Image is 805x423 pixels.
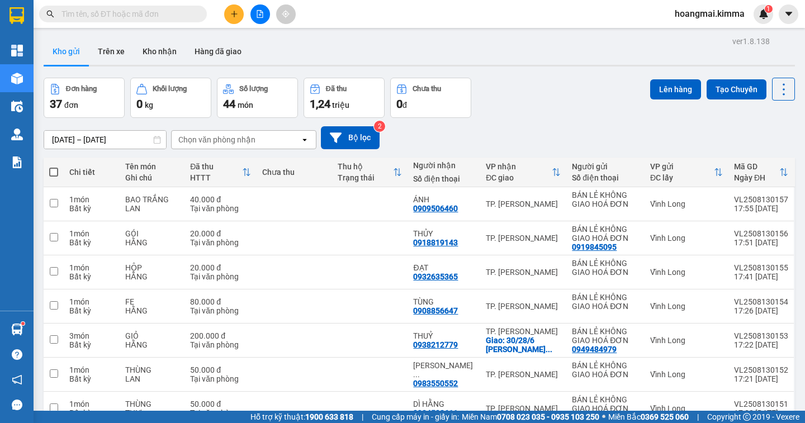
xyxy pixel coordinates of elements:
[734,306,788,315] div: 17:26 [DATE]
[413,379,458,388] div: 0983550552
[12,374,22,385] span: notification
[650,162,714,171] div: VP gửi
[650,173,714,182] div: ĐC lấy
[641,412,689,421] strong: 0369 525 060
[734,272,788,281] div: 17:41 [DATE]
[413,174,475,183] div: Số điện thoại
[390,78,471,118] button: Chưa thu0đ
[734,173,779,182] div: Ngày ĐH
[69,297,114,306] div: 1 món
[743,413,751,421] span: copyright
[413,195,475,204] div: ÁNH
[69,204,114,213] div: Bất kỳ
[572,191,639,208] div: BÁN LẺ KHÔNG GIAO HOÁ ĐƠN
[262,168,326,177] div: Chưa thu
[190,229,251,238] div: 20.000 đ
[413,370,420,379] span: ...
[310,97,330,111] span: 1,24
[223,97,235,111] span: 44
[766,5,770,13] span: 1
[650,79,701,99] button: Lên hàng
[125,408,179,417] div: THƯ
[130,78,211,118] button: Khối lượng0kg
[184,158,257,187] th: Toggle SortBy
[125,162,179,171] div: Tên món
[326,85,347,93] div: Đã thu
[190,365,251,374] div: 50.000 đ
[486,162,552,171] div: VP nhận
[125,306,179,315] div: HẰNG
[69,408,114,417] div: Bất kỳ
[572,345,617,354] div: 0949484979
[332,158,408,187] th: Toggle SortBy
[413,408,458,417] div: 0934502611
[645,158,728,187] th: Toggle SortBy
[462,411,599,423] span: Miền Nam
[734,400,788,408] div: VL2508130151
[239,85,268,93] div: Số lượng
[125,229,179,238] div: GÓI
[125,331,179,340] div: GIỎ
[734,340,788,349] div: 17:22 [DATE]
[69,263,114,272] div: 1 món
[413,361,475,379] div: PHAN MINH CHIẾN
[44,131,166,149] input: Select a date range.
[69,306,114,315] div: Bất kỳ
[650,302,723,311] div: Vĩnh Long
[44,78,125,118] button: Đơn hàng37đơn
[69,331,114,340] div: 3 món
[734,408,788,417] div: 17:20 [DATE]
[125,297,179,306] div: FE
[413,204,458,213] div: 0909506460
[650,336,723,345] div: Vĩnh Long
[572,162,639,171] div: Người gửi
[134,38,186,65] button: Kho nhận
[190,162,242,171] div: Đã thu
[413,331,475,340] div: THUỶ
[486,173,552,182] div: ĐC giao
[190,331,251,340] div: 200.000 đ
[734,374,788,383] div: 17:21 [DATE]
[190,340,251,349] div: Tại văn phòng
[282,10,290,18] span: aim
[572,173,639,182] div: Số điện thoại
[338,173,393,182] div: Trạng thái
[190,204,251,213] div: Tại văn phòng
[332,101,349,110] span: triệu
[190,306,251,315] div: Tại văn phòng
[734,238,788,247] div: 17:51 [DATE]
[413,400,475,408] div: DÌ HẰNG
[21,322,25,325] sup: 1
[11,156,23,168] img: solution-icon
[190,297,251,306] div: 80.000 đ
[178,134,255,145] div: Chọn văn phòng nhận
[497,412,599,421] strong: 0708 023 035 - 0935 103 250
[11,129,23,140] img: warehouse-icon
[572,327,639,345] div: BÁN LẺ KHÔNG GIAO HOÁ ĐƠN
[372,411,459,423] span: Cung cấp máy in - giấy in:
[728,158,794,187] th: Toggle SortBy
[413,306,458,315] div: 0908856647
[125,365,179,374] div: THÙNG
[125,173,179,182] div: Ghi chú
[153,85,187,93] div: Khối lượng
[650,199,723,208] div: Vĩnh Long
[734,195,788,204] div: VL2508130157
[707,79,766,99] button: Tạo Chuyến
[732,35,770,47] div: ver 1.8.138
[190,408,251,417] div: Tại văn phòng
[69,229,114,238] div: 1 món
[572,395,639,413] div: BÁN LẺ KHÔNG GIAO HOÁ ĐƠN
[338,162,393,171] div: Thu hộ
[602,415,605,419] span: ⚪️
[125,340,179,349] div: HẰNG
[486,199,561,208] div: TP. [PERSON_NAME]
[697,411,699,423] span: |
[666,7,754,21] span: hoangmai.kimma
[190,173,242,182] div: HTTT
[413,161,475,170] div: Người nhận
[125,263,179,272] div: HỘP
[256,10,264,18] span: file-add
[250,4,270,24] button: file-add
[190,272,251,281] div: Tại văn phòng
